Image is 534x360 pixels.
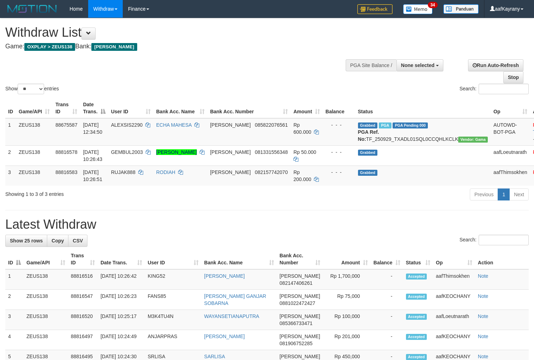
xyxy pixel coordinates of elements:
span: [PERSON_NAME] [280,354,320,359]
a: Run Auto-Refresh [468,59,523,71]
td: M3K4TU4N [145,310,201,330]
th: Trans ID: activate to sort column ascending [53,98,80,118]
span: Vendor URL: https://trx31.1velocity.biz [458,137,488,143]
div: - - - [326,169,352,176]
th: Balance [323,98,355,118]
span: 88675587 [55,122,77,128]
td: KING52 [145,269,201,290]
a: SARLISA [204,354,225,359]
th: Status [355,98,491,118]
td: ZEUS138 [24,330,68,350]
span: [PERSON_NAME] [210,149,251,155]
td: Rp 75,000 [323,290,370,310]
span: Copy 082147406261 to clipboard [280,280,312,286]
a: Copy [47,235,68,247]
th: Amount: activate to sort column ascending [323,249,370,269]
input: Search: [479,235,529,245]
img: Button%20Memo.svg [403,4,433,14]
td: FANS85 [145,290,201,310]
span: [PERSON_NAME] [210,169,251,175]
div: PGA Site Balance / [346,59,396,71]
span: 88816583 [55,169,77,175]
td: aafLoeutnarath [433,310,475,330]
img: panduan.png [443,4,479,14]
span: [PERSON_NAME] [280,273,320,279]
a: Note [478,354,489,359]
td: Rp 100,000 [323,310,370,330]
td: ZEUS138 [24,310,68,330]
span: Copy 081906752285 to clipboard [280,341,312,346]
td: 1 [5,118,16,146]
th: Bank Acc. Name: activate to sort column ascending [201,249,277,269]
a: [PERSON_NAME] [156,149,197,155]
span: [DATE] 12:34:50 [83,122,102,135]
input: Search: [479,84,529,94]
td: ZEUS138 [16,145,53,166]
a: Note [478,313,489,319]
h4: Game: Bank: [5,43,349,50]
td: AUTOWD-BOT-PGA [491,118,530,146]
div: - - - [326,149,352,156]
span: 34 [428,2,437,8]
td: ZEUS138 [16,166,53,186]
span: Show 25 rows [10,238,43,244]
span: [PERSON_NAME] [280,293,320,299]
th: Op: activate to sort column ascending [433,249,475,269]
th: Balance: activate to sort column ascending [371,249,403,269]
h1: Latest Withdraw [5,217,529,232]
span: Rp 200.000 [293,169,311,182]
b: PGA Ref. No: [358,129,379,142]
a: WAYANSETIANAPUTRA [204,313,259,319]
a: Note [478,273,489,279]
span: None selected [401,62,435,68]
th: ID: activate to sort column descending [5,249,24,269]
div: Showing 1 to 3 of 3 entries [5,188,217,198]
td: - [371,330,403,350]
td: 2 [5,290,24,310]
span: OXPLAY > ZEUS138 [24,43,75,51]
td: [DATE] 10:26:23 [98,290,145,310]
h1: Withdraw List [5,25,349,40]
a: CSV [68,235,87,247]
th: Bank Acc. Number: activate to sort column ascending [277,249,323,269]
span: Marked by aafpengsreynich [379,122,391,128]
td: [DATE] 10:24:49 [98,330,145,350]
td: 3 [5,166,16,186]
span: ALEXSIS2290 [111,122,143,128]
span: PGA Pending [393,122,428,128]
label: Search: [460,235,529,245]
span: CSV [73,238,83,244]
td: ZEUS138 [16,118,53,146]
td: 1 [5,269,24,290]
a: Next [509,188,529,200]
span: Copy 085822076561 to clipboard [255,122,287,128]
span: Accepted [406,334,427,340]
td: aafKEOCHANY [433,290,475,310]
th: Action [475,249,529,269]
a: Note [478,293,489,299]
a: 1 [498,188,510,200]
label: Show entries [5,84,59,94]
td: aafLoeutnarath [491,145,530,166]
a: Note [478,334,489,339]
a: Show 25 rows [5,235,47,247]
span: [DATE] 10:26:43 [83,149,102,162]
td: 3 [5,310,24,330]
td: 88816547 [68,290,98,310]
th: Date Trans.: activate to sort column ascending [98,249,145,269]
span: GEMBUL2003 [111,149,143,155]
td: ZEUS138 [24,269,68,290]
td: 4 [5,330,24,350]
td: - [371,290,403,310]
a: Stop [503,71,523,83]
span: Accepted [406,354,427,360]
div: - - - [326,121,352,128]
th: Game/API: activate to sort column ascending [24,249,68,269]
td: 88816520 [68,310,98,330]
th: ID [5,98,16,118]
img: Feedback.jpg [357,4,393,14]
span: RUJAK888 [111,169,135,175]
a: Previous [470,188,498,200]
td: ANJARPRAS [145,330,201,350]
span: Copy [51,238,64,244]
